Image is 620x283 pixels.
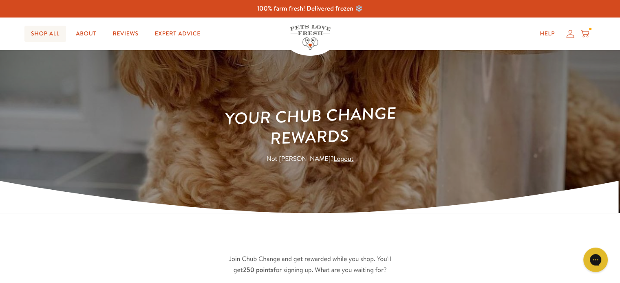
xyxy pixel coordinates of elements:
[24,26,66,42] a: Shop All
[290,25,331,50] img: Pets Love Fresh
[69,26,103,42] a: About
[533,26,561,42] a: Help
[192,101,428,151] h1: Your Chub Change Rewards
[148,26,207,42] a: Expert Advice
[579,245,612,275] iframe: Gorgias live chat messenger
[333,155,353,164] a: Logout
[218,254,402,276] div: Join Chub Change and get rewarded while you shop. You'll get for signing up. What are you waiting...
[106,26,145,42] a: Reviews
[243,265,274,274] strong: 250 points
[193,154,428,165] p: Not [PERSON_NAME]?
